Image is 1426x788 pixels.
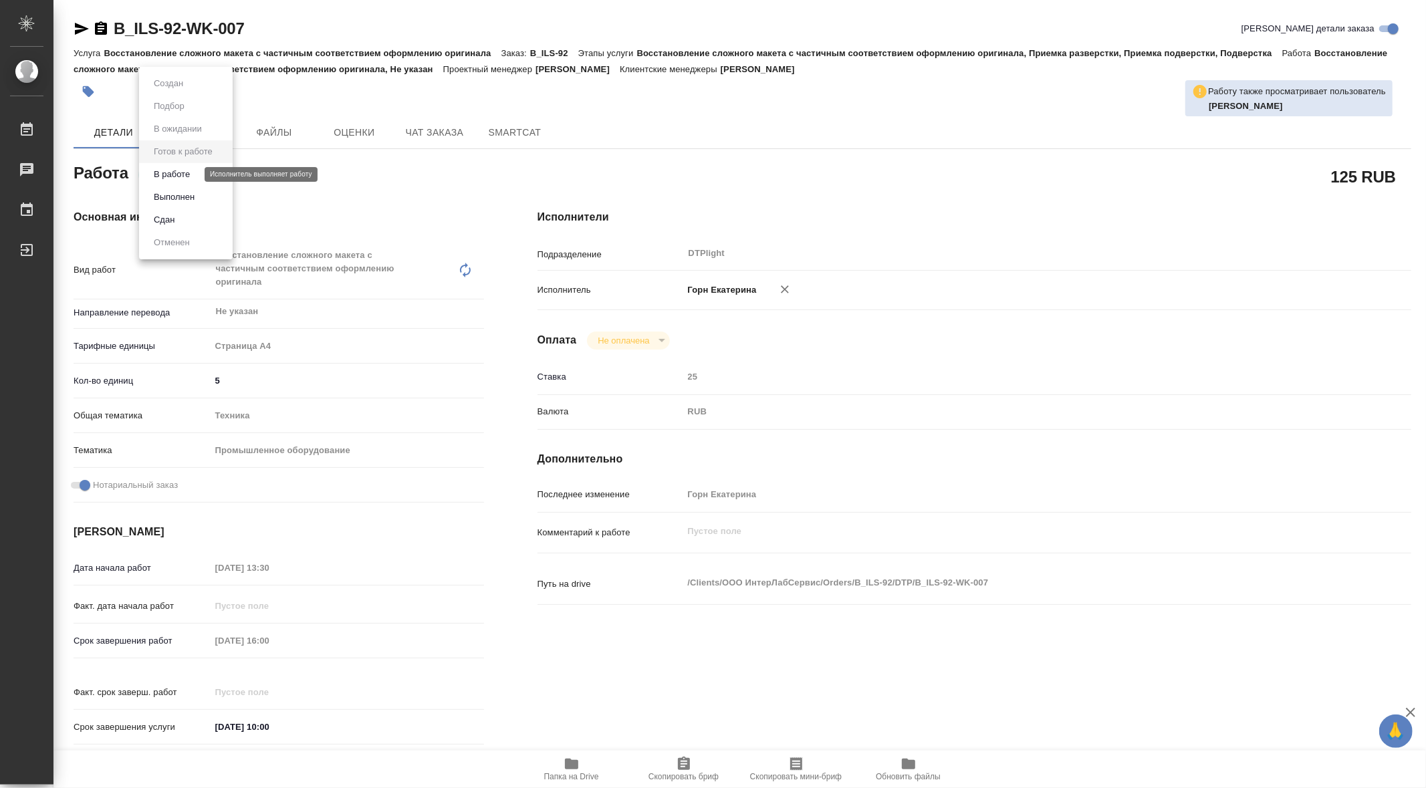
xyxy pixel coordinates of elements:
[150,213,179,227] button: Сдан
[150,122,206,136] button: В ожидании
[150,167,194,182] button: В работе
[150,76,187,91] button: Создан
[150,235,194,250] button: Отменен
[150,99,189,114] button: Подбор
[150,190,199,205] button: Выполнен
[150,144,217,159] button: Готов к работе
